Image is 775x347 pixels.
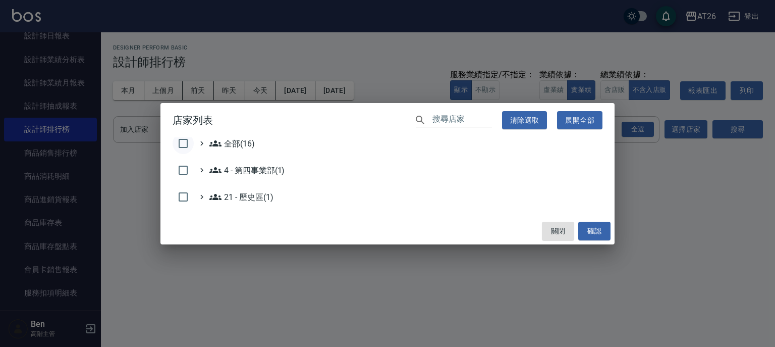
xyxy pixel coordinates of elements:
input: 搜尋店家 [432,113,492,127]
span: 全部(16) [209,137,255,150]
button: 清除選取 [502,111,547,130]
button: 展開全部 [557,111,602,130]
span: 4 - 第四事業部(1) [209,164,285,176]
button: 關閉 [542,222,574,240]
button: 確認 [578,222,611,240]
h2: 店家列表 [160,103,615,138]
span: 21 - 歷史區(1) [209,191,273,203]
